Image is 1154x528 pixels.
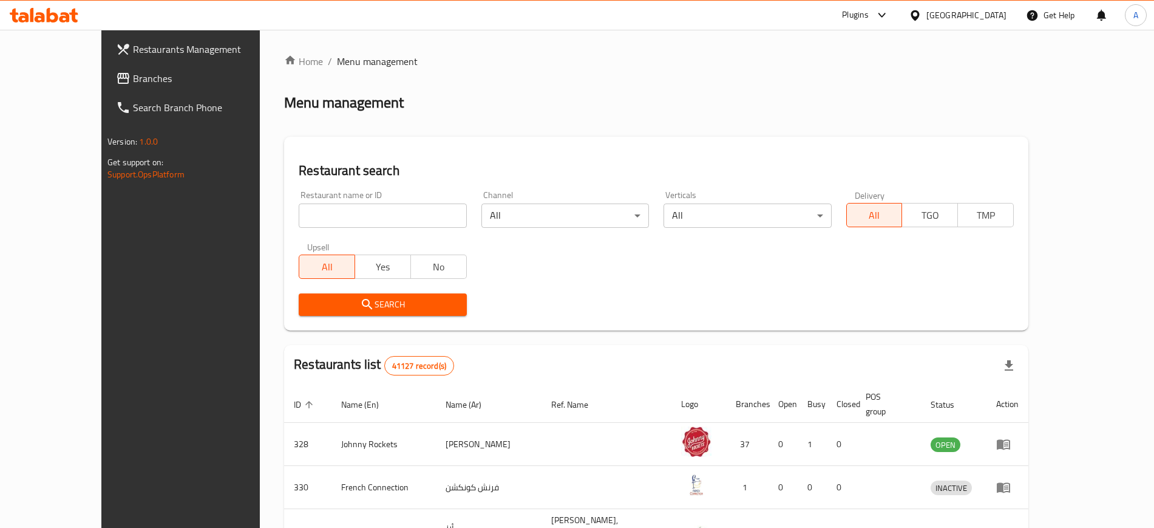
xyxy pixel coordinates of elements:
input: Search for restaurant name or ID.. [299,204,466,228]
span: Yes [360,258,406,276]
span: Version: [107,134,137,149]
td: 0 [769,423,798,466]
h2: Restaurant search [299,162,1014,180]
span: A [1133,9,1138,22]
li: / [328,54,332,69]
span: ID [294,397,317,412]
td: [PERSON_NAME] [436,423,541,466]
div: Total records count [384,356,454,375]
th: Busy [798,386,827,423]
img: French Connection [681,470,711,500]
span: OPEN [931,438,960,452]
span: All [852,207,898,224]
a: Home [284,54,323,69]
span: No [416,258,462,276]
td: فرنش كونكشن [436,466,541,509]
span: Menu management [337,54,418,69]
label: Delivery [855,191,885,199]
span: Name (Ar) [446,397,497,412]
div: Menu [996,437,1019,451]
td: 328 [284,423,331,466]
span: 1.0.0 [139,134,158,149]
td: 0 [769,466,798,509]
span: INACTIVE [931,481,972,495]
div: Menu [996,480,1019,495]
button: No [410,255,467,279]
div: Plugins [842,8,869,22]
span: All [304,258,350,276]
th: Open [769,386,798,423]
h2: Menu management [284,93,404,112]
div: INACTIVE [931,481,972,495]
button: TGO [901,203,958,227]
th: Branches [726,386,769,423]
span: Restaurants Management [133,42,284,57]
div: All [481,204,649,228]
span: TMP [963,207,1009,224]
td: 1 [798,423,827,466]
div: OPEN [931,437,960,452]
button: All [299,255,355,279]
span: Status [931,397,970,412]
td: 330 [284,466,331,509]
span: Branches [133,71,284,86]
td: 0 [827,466,856,509]
h2: Restaurants list [294,355,454,375]
a: Restaurants Management [106,35,294,64]
span: Get support on: [107,154,163,170]
th: Action [986,386,1028,423]
button: All [846,203,903,227]
span: Search [308,297,457,312]
div: All [664,204,831,228]
button: TMP [957,203,1014,227]
label: Upsell [307,242,330,251]
td: French Connection [331,466,436,509]
button: Yes [355,255,411,279]
a: Support.OpsPlatform [107,166,185,182]
td: Johnny Rockets [331,423,436,466]
td: 0 [827,423,856,466]
span: POS group [866,389,906,419]
a: Search Branch Phone [106,93,294,122]
td: 1 [726,466,769,509]
div: [GEOGRAPHIC_DATA] [926,9,1006,22]
td: 37 [726,423,769,466]
img: Johnny Rockets [681,427,711,457]
div: Export file [994,351,1023,380]
span: Ref. Name [551,397,604,412]
th: Logo [671,386,726,423]
button: Search [299,293,466,316]
nav: breadcrumb [284,54,1028,69]
td: 0 [798,466,827,509]
span: 41127 record(s) [385,360,453,372]
span: TGO [907,207,953,224]
a: Branches [106,64,294,93]
span: Search Branch Phone [133,100,284,115]
th: Closed [827,386,856,423]
span: Name (En) [341,397,395,412]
